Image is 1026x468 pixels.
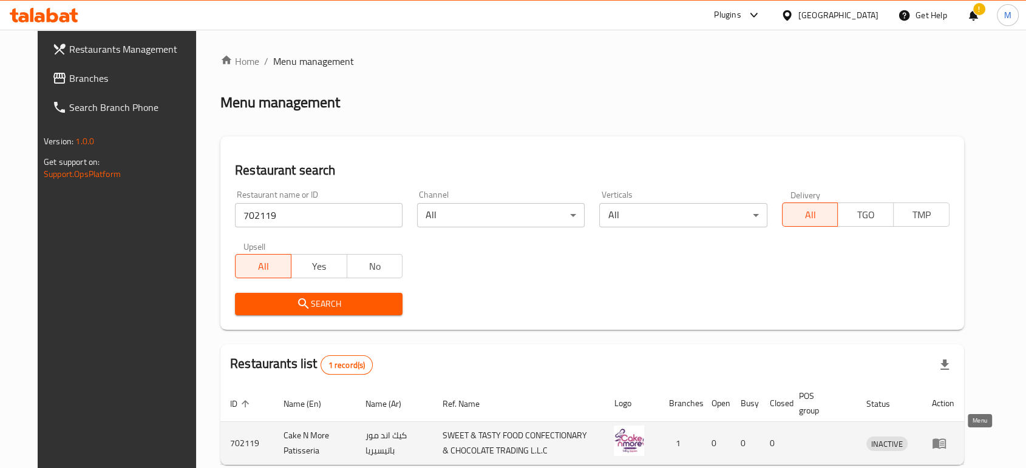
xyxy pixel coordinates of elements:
[243,242,266,250] label: Upsell
[42,35,209,64] a: Restaurants Management
[1004,8,1011,22] span: M
[69,100,199,115] span: Search Branch Phone
[230,355,373,375] h2: Restaurants list
[701,422,730,465] td: 0
[365,396,417,411] span: Name (Ar)
[730,422,759,465] td: 0
[866,436,908,451] div: INACTIVE
[866,396,906,411] span: Status
[42,64,209,93] a: Branches
[714,8,741,22] div: Plugins
[352,258,398,275] span: No
[730,385,759,422] th: Busy
[790,190,821,199] label: Delivery
[69,42,199,56] span: Restaurants Management
[220,54,259,69] a: Home
[44,133,73,149] span: Version:
[701,385,730,422] th: Open
[417,203,585,227] div: All
[273,54,354,69] span: Menu management
[356,422,433,465] td: كيك اند مور باتيسيريا
[347,254,403,278] button: No
[291,254,347,278] button: Yes
[69,71,199,85] span: Branches
[321,359,373,371] span: 1 record(s)
[433,422,604,465] td: SWEET & TASTY FOOD CONFECTIONARY & CHOCOLATE TRADING L.L.C
[843,206,889,224] span: TGO
[235,293,403,315] button: Search
[321,355,373,375] div: Total records count
[866,437,908,451] span: INACTIVE
[75,133,94,149] span: 1.0.0
[220,54,964,69] nav: breadcrumb
[235,161,950,179] h2: Restaurant search
[759,385,789,422] th: Closed
[284,396,337,411] span: Name (En)
[220,93,340,112] h2: Menu management
[44,166,121,182] a: Support.OpsPlatform
[264,54,268,69] li: /
[759,422,789,465] td: 0
[893,202,950,227] button: TMP
[837,202,894,227] button: TGO
[296,258,342,275] span: Yes
[798,389,842,418] span: POS group
[245,296,393,312] span: Search
[220,385,964,465] table: enhanced table
[614,426,644,456] img: Cake N More Patisseria
[235,254,291,278] button: All
[443,396,495,411] span: Ref. Name
[44,154,100,170] span: Get support on:
[659,385,701,422] th: Branches
[240,258,287,275] span: All
[922,385,964,422] th: Action
[230,396,253,411] span: ID
[787,206,834,224] span: All
[782,202,838,227] button: All
[274,422,356,465] td: Cake N More Patisseria
[930,350,959,379] div: Export file
[659,422,701,465] td: 1
[42,93,209,122] a: Search Branch Phone
[220,422,274,465] td: 702119
[235,203,403,227] input: Search for restaurant name or ID..
[899,206,945,224] span: TMP
[798,8,878,22] div: [GEOGRAPHIC_DATA]
[599,203,767,227] div: All
[604,385,659,422] th: Logo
